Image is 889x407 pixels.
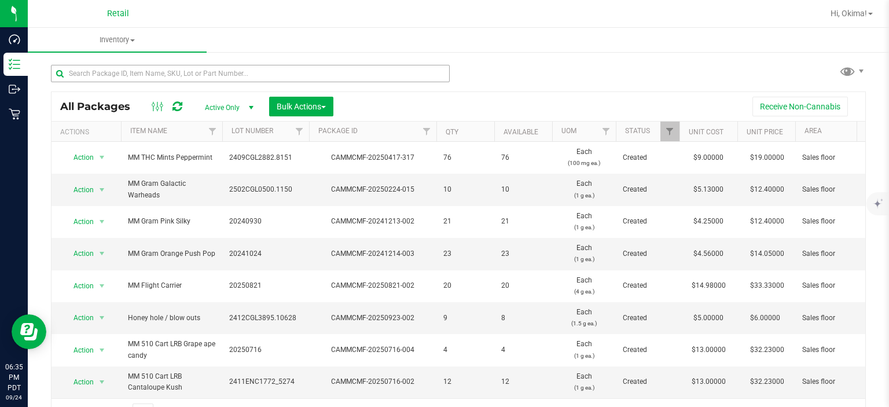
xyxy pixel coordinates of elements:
a: Filter [203,122,222,141]
a: Package ID [318,127,358,135]
span: 21 [443,216,487,227]
span: Each [559,146,609,168]
a: Unit Price [747,128,783,136]
span: Sales floor [802,376,875,387]
div: Actions [60,128,116,136]
div: CAMMCMF-20241213-002 [307,216,438,227]
span: MM THC Mints Peppermint [128,152,215,163]
span: select [95,245,109,262]
span: Each [559,243,609,265]
span: Retail [107,9,129,19]
a: Unit Cost [689,128,723,136]
a: Area [804,127,822,135]
p: (1 g ea.) [559,382,609,393]
span: $12.40000 [744,213,790,230]
a: Inventory [28,28,207,52]
div: CAMMCMF-20241214-003 [307,248,438,259]
span: 20 [443,280,487,291]
span: 4 [501,344,545,355]
span: Bulk Actions [277,102,326,111]
p: 09/24 [5,393,23,402]
span: Sales floor [802,280,875,291]
span: 2502CGL0500.1150 [229,184,302,195]
p: (1.5 g ea.) [559,318,609,329]
span: Action [63,374,94,390]
span: 2412CGL3895.10628 [229,313,302,324]
span: Each [559,178,609,200]
span: Each [559,371,609,393]
span: Sales floor [802,344,875,355]
a: Filter [417,122,436,141]
span: Created [623,248,673,259]
iframe: Resource center [12,314,46,349]
td: $4.56000 [679,238,737,270]
span: 12 [443,376,487,387]
button: Bulk Actions [269,97,333,116]
span: 2409CGL2882.8151 [229,152,302,163]
span: 10 [501,184,545,195]
span: $32.23000 [744,342,790,358]
td: $5.13000 [679,174,737,206]
span: 76 [501,152,545,163]
span: Created [623,216,673,227]
input: Search Package ID, Item Name, SKU, Lot or Part Number... [51,65,450,82]
span: MM 510 Cart LRB Cantaloupe Kush [128,371,215,393]
span: MM Gram Galactic Warheads [128,178,215,200]
div: CAMMCMF-20250821-002 [307,280,438,291]
span: 23 [501,248,545,259]
span: $32.23000 [744,373,790,390]
a: Filter [660,122,679,141]
span: select [95,149,109,166]
span: 20250821 [229,280,302,291]
p: 06:35 PM PDT [5,362,23,393]
a: Available [504,128,538,136]
span: All Packages [60,100,142,113]
span: 10 [443,184,487,195]
button: Receive Non-Cannabis [752,97,848,116]
span: Action [63,214,94,230]
span: 20241024 [229,248,302,259]
span: select [95,278,109,294]
p: (1 g ea.) [559,254,609,265]
span: 2411ENC1772_5274 [229,376,302,387]
td: $5.00000 [679,302,737,334]
a: Filter [597,122,616,141]
span: Action [63,278,94,294]
span: Action [63,149,94,166]
p: (1 g ea.) [559,222,609,233]
span: $14.05000 [744,245,790,262]
a: Lot Number [232,127,273,135]
span: Inventory [28,35,207,45]
span: MM Gram Pink Silky [128,216,215,227]
span: Hi, Okima! [831,9,867,18]
inline-svg: Retail [9,108,20,120]
p: (1 g ea.) [559,350,609,361]
span: select [95,214,109,230]
span: 8 [501,313,545,324]
div: CAMMCMF-20250923-002 [307,313,438,324]
span: Sales floor [802,216,875,227]
span: 4 [443,344,487,355]
div: CAMMCMF-20250716-004 [307,344,438,355]
a: Item Name [130,127,167,135]
span: Created [623,280,673,291]
span: Honey hole / blow outs [128,313,215,324]
span: MM Flight Carrier [128,280,215,291]
span: Sales floor [802,184,875,195]
span: MM Gram Orange Push Pop [128,248,215,259]
span: 20250716 [229,344,302,355]
span: 20240930 [229,216,302,227]
span: Created [623,152,673,163]
span: $33.33000 [744,277,790,294]
span: 20 [501,280,545,291]
span: select [95,342,109,358]
inline-svg: Inventory [9,58,20,70]
span: MM 510 Cart LRB Grape ape candy [128,339,215,361]
span: Sales floor [802,152,875,163]
td: $14.98000 [679,270,737,302]
span: $19.00000 [744,149,790,166]
span: Sales floor [802,248,875,259]
td: $13.00000 [679,366,737,398]
span: 9 [443,313,487,324]
a: UOM [561,127,576,135]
